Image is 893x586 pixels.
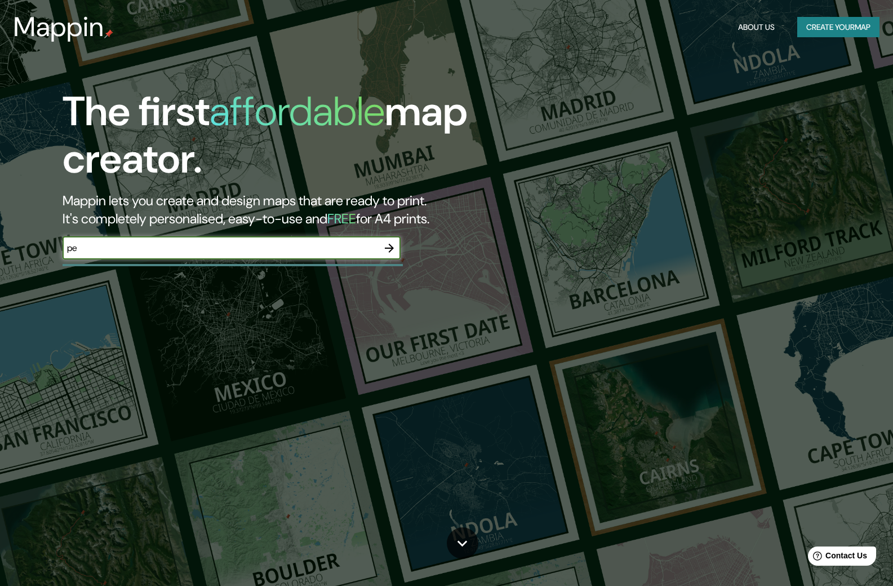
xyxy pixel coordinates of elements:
h5: FREE [327,210,356,227]
button: Create yourmap [797,17,879,38]
h2: Mappin lets you create and design maps that are ready to print. It's completely personalised, eas... [63,192,509,228]
input: Choose your favourite place [63,241,378,254]
h1: The first map creator. [63,88,509,192]
h3: Mappin [14,11,104,43]
img: mappin-pin [104,29,113,38]
button: About Us [734,17,779,38]
iframe: Help widget launcher [793,542,881,574]
h1: affordable [210,85,385,138]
